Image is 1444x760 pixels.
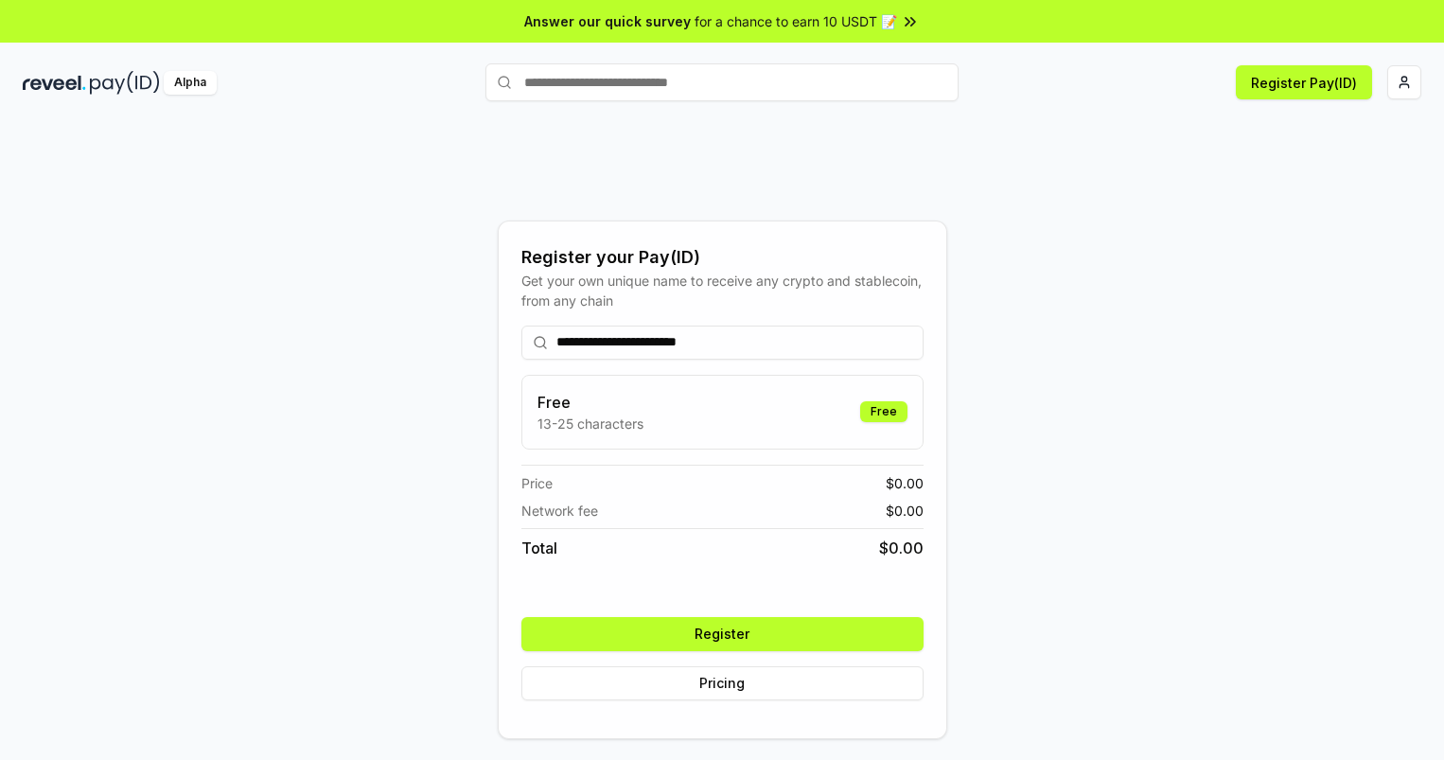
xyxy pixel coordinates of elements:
[886,473,924,493] span: $ 0.00
[524,11,691,31] span: Answer our quick survey
[879,537,924,559] span: $ 0.00
[90,71,160,95] img: pay_id
[521,473,553,493] span: Price
[521,501,598,521] span: Network fee
[23,71,86,95] img: reveel_dark
[521,617,924,651] button: Register
[521,271,924,310] div: Get your own unique name to receive any crypto and stablecoin, from any chain
[860,401,907,422] div: Free
[521,666,924,700] button: Pricing
[886,501,924,521] span: $ 0.00
[1236,65,1372,99] button: Register Pay(ID)
[537,391,643,414] h3: Free
[521,537,557,559] span: Total
[537,414,643,433] p: 13-25 characters
[695,11,897,31] span: for a chance to earn 10 USDT 📝
[521,244,924,271] div: Register your Pay(ID)
[164,71,217,95] div: Alpha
